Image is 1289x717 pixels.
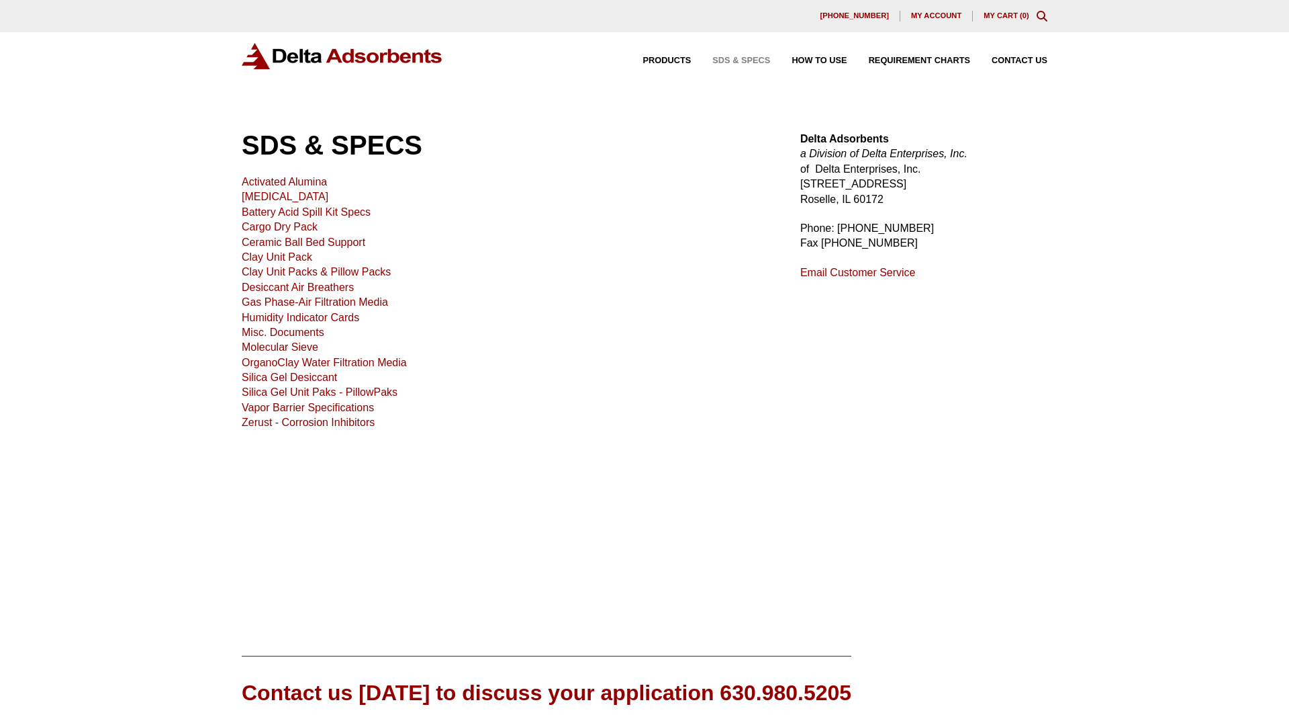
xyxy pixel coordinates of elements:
a: Silica Gel Desiccant [242,372,337,383]
a: Zerust - Corrosion Inhibitors [242,417,375,428]
a: [MEDICAL_DATA] [242,191,328,202]
h1: SDS & SPECS [242,132,768,159]
span: Products [643,56,691,65]
img: Delta Adsorbents [242,43,443,69]
a: Vapor Barrier Specifications [242,402,374,413]
strong: Delta Adsorbents [800,133,889,144]
span: 0 [1022,11,1027,19]
a: Silica Gel Unit Paks - PillowPaks [242,386,397,398]
a: Gas Phase-Air Filtration Media [242,296,388,308]
a: Cargo Dry Pack [242,221,318,233]
a: SDS & SPECS [691,56,770,65]
a: Misc. Documents [242,327,324,338]
a: Contact Us [970,56,1047,65]
a: My account [900,11,973,22]
a: My Cart (0) [984,11,1029,19]
p: of Delta Enterprises, Inc. [STREET_ADDRESS] Roselle, IL 60172 [800,132,1047,207]
span: SDS & SPECS [712,56,770,65]
a: Clay Unit Packs & Pillow Packs [242,266,391,278]
a: Email Customer Service [800,267,916,278]
em: a Division of Delta Enterprises, Inc. [800,148,967,159]
div: Toggle Modal Content [1037,11,1047,22]
p: Phone: [PHONE_NUMBER] Fax [PHONE_NUMBER] [800,221,1047,251]
a: Ceramic Ball Bed Support [242,237,365,248]
a: [PHONE_NUMBER] [809,11,900,22]
a: Clay Unit Pack [242,251,312,263]
a: OrganoClay Water Filtration Media [242,357,407,368]
a: Requirement Charts [847,56,970,65]
span: My account [911,12,961,19]
div: Contact us [DATE] to discuss your application 630.980.5205 [242,678,851,708]
span: [PHONE_NUMBER] [820,12,889,19]
a: Desiccant Air Breathers [242,282,354,293]
a: How to Use [770,56,847,65]
span: Contact Us [992,56,1047,65]
a: Products [622,56,691,65]
a: Battery Acid Spill Kit Specs [242,206,371,218]
a: Humidity Indicator Cards [242,312,359,323]
a: Activated Alumina [242,176,327,187]
span: How to Use [792,56,847,65]
a: Molecular Sieve [242,341,318,353]
span: Requirement Charts [869,56,970,65]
